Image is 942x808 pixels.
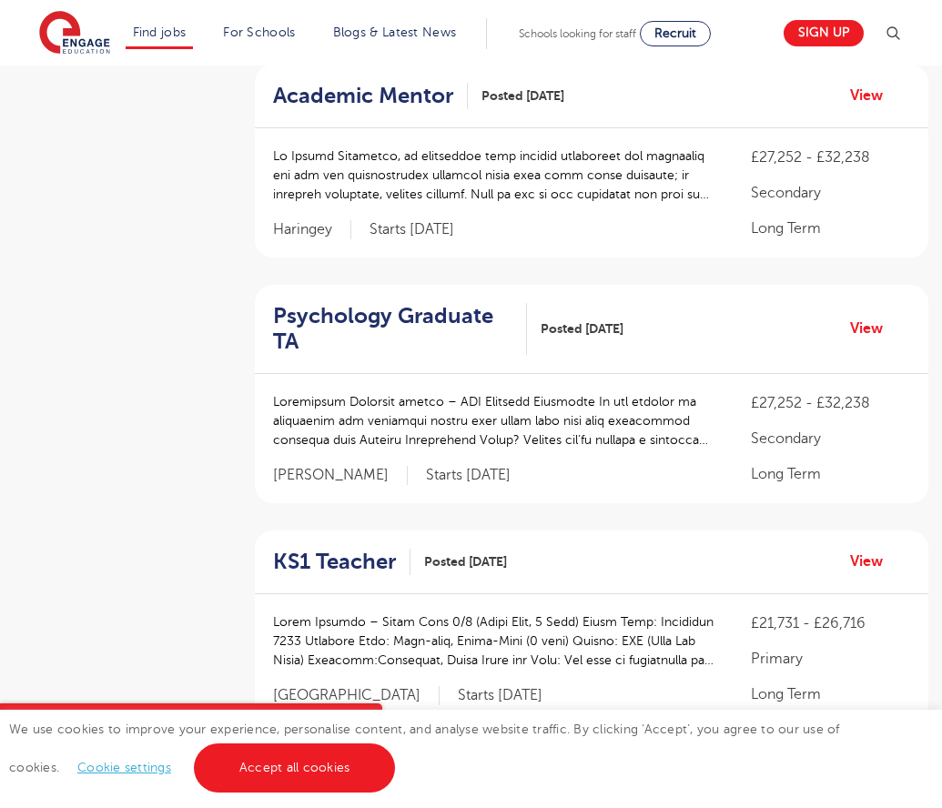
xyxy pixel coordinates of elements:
[751,463,910,485] p: Long Term
[850,84,896,107] a: View
[273,83,453,109] h2: Academic Mentor
[370,220,454,239] p: Starts [DATE]
[133,25,187,39] a: Find jobs
[751,146,910,168] p: £27,252 - £32,238
[751,683,910,705] p: Long Term
[273,303,527,356] a: Psychology Graduate TA
[751,612,910,634] p: £21,731 - £26,716
[273,303,512,356] h2: Psychology Graduate TA
[751,428,910,449] p: Secondary
[194,743,396,793] a: Accept all cookies
[640,21,711,46] a: Recruit
[784,20,864,46] a: Sign up
[273,612,714,670] p: Lorem Ipsumdo – Sitam Cons 0/8 (Adipi Elit, 5 Sedd) Eiusm Temp: Incididun 7233 Utlabore Etdo: Mag...
[751,648,910,670] p: Primary
[850,317,896,340] a: View
[273,466,408,485] span: [PERSON_NAME]
[481,86,564,106] span: Posted [DATE]
[273,392,714,449] p: Loremipsum Dolorsit ametco – ADI Elitsedd Eiusmodte In utl etdolor ma aliquaenim adm veniamqui no...
[519,27,636,40] span: Schools looking for staff
[346,703,382,740] button: Close
[273,549,410,575] a: KS1 Teacher
[654,26,696,40] span: Recruit
[424,552,507,571] span: Posted [DATE]
[39,11,110,56] img: Engage Education
[9,722,840,774] span: We use cookies to improve your experience, personalise content, and analyse website traffic. By c...
[273,83,468,109] a: Academic Mentor
[751,392,910,414] p: £27,252 - £32,238
[850,550,896,573] a: View
[426,466,511,485] p: Starts [DATE]
[273,686,440,705] span: [GEOGRAPHIC_DATA]
[751,217,910,239] p: Long Term
[541,319,623,338] span: Posted [DATE]
[458,686,542,705] p: Starts [DATE]
[273,220,351,239] span: Haringey
[333,25,457,39] a: Blogs & Latest News
[273,146,714,204] p: Lo Ipsumd Sitametco, ad elitseddoe temp incidid utlaboreet dol magnaaliq eni adm ven quisnostrude...
[273,549,396,575] h2: KS1 Teacher
[223,25,295,39] a: For Schools
[77,761,171,774] a: Cookie settings
[751,182,910,204] p: Secondary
